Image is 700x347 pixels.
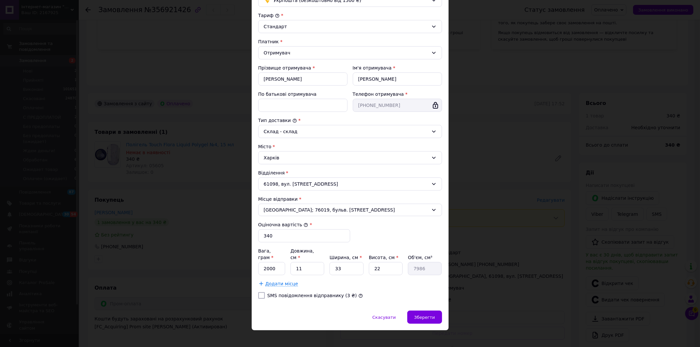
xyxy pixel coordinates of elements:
[353,99,442,112] input: +380
[258,143,442,150] div: Місто
[369,255,398,260] label: Висота, см
[258,117,442,124] div: Тип доставки
[329,255,362,260] label: Ширина, см
[264,128,429,135] div: Склад - склад
[258,151,442,164] div: Харків
[258,222,308,227] label: Оціночна вартість
[290,248,314,260] label: Довжина, см
[414,315,435,320] span: Зберегти
[258,65,311,71] label: Прізвище отримувача
[264,49,429,56] div: Отримувач
[372,315,396,320] span: Скасувати
[408,254,442,261] div: Об'єм, см³
[258,38,442,45] div: Платник
[264,23,429,30] div: Стандарт
[264,207,429,213] span: [GEOGRAPHIC_DATA]; 76019, бульв. [STREET_ADDRESS]
[258,92,317,97] label: По батькові отримувача
[265,281,298,287] span: Додати місце
[353,92,404,97] label: Телефон отримувача
[353,65,392,71] label: Ім'я отримувача
[258,170,442,176] div: Відділення
[258,12,442,19] div: Тариф
[267,293,357,298] label: SMS повідомлення відправнику (3 ₴)
[258,196,442,202] div: Місце відправки
[258,248,274,260] label: Вага, грам
[258,177,442,191] div: 61098, вул. [STREET_ADDRESS]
